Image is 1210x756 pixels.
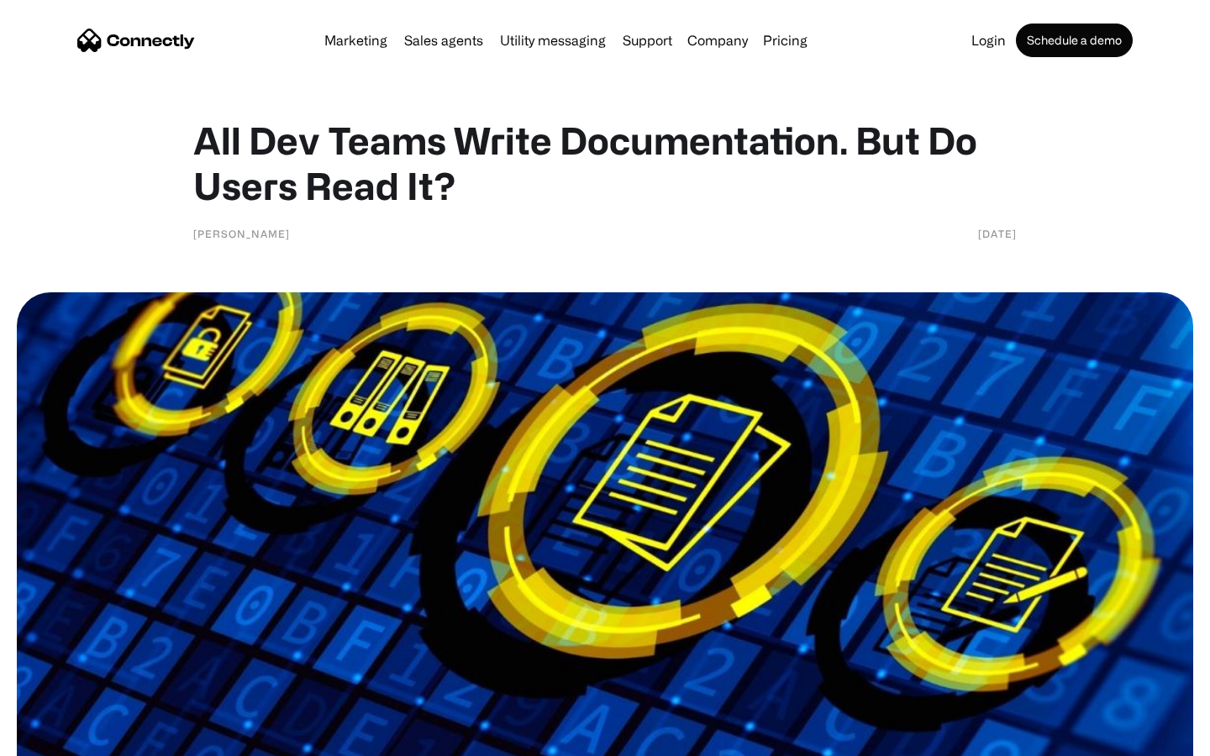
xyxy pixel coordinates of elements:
[965,34,1013,47] a: Login
[978,225,1017,242] div: [DATE]
[318,34,394,47] a: Marketing
[193,225,290,242] div: [PERSON_NAME]
[616,34,679,47] a: Support
[687,29,748,52] div: Company
[193,118,1017,208] h1: All Dev Teams Write Documentation. But Do Users Read It?
[17,727,101,750] aside: Language selected: English
[34,727,101,750] ul: Language list
[1016,24,1133,57] a: Schedule a demo
[756,34,814,47] a: Pricing
[493,34,613,47] a: Utility messaging
[397,34,490,47] a: Sales agents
